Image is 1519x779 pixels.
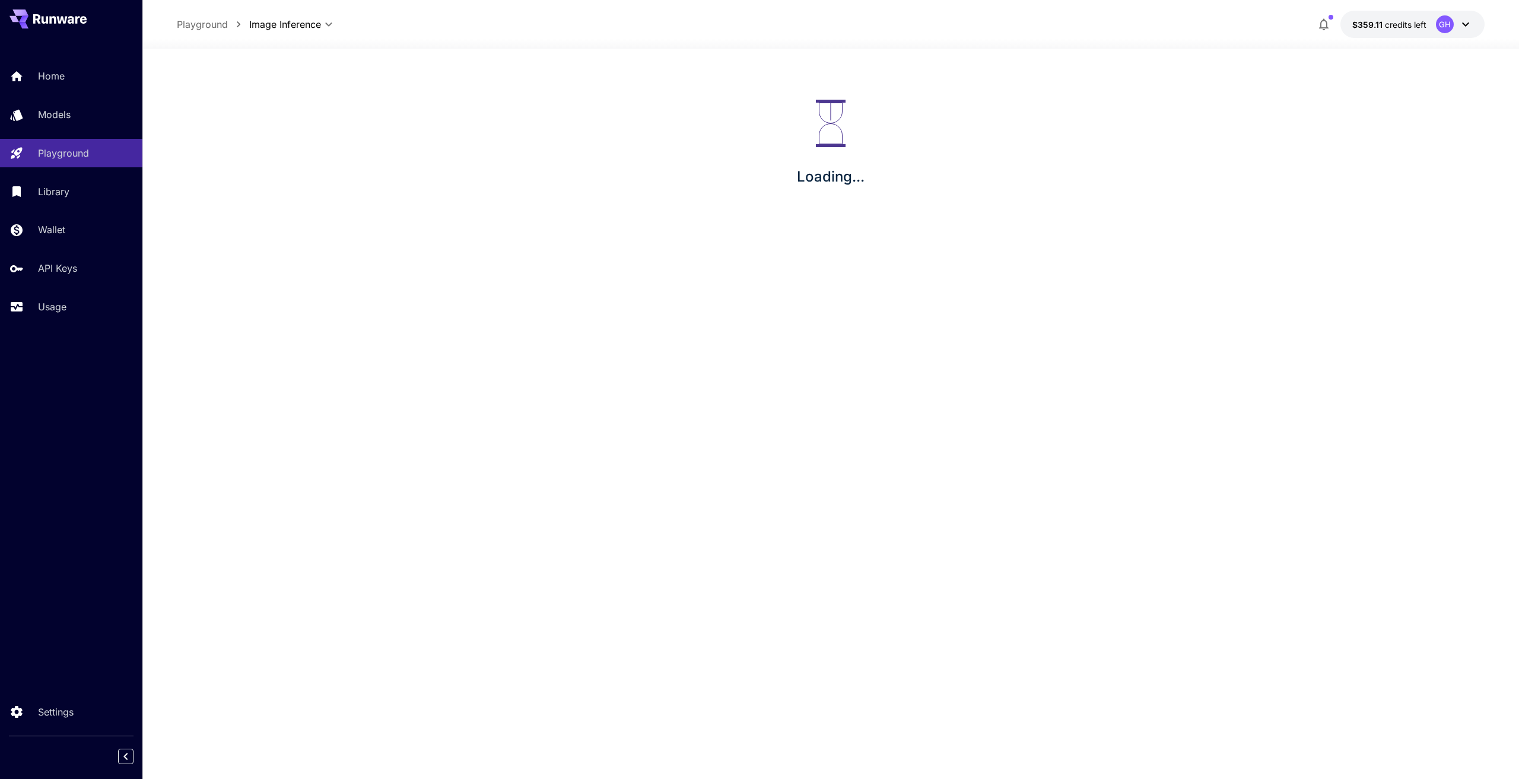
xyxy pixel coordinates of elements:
[38,146,89,160] p: Playground
[1352,20,1385,30] span: $359.11
[118,749,134,764] button: Collapse sidebar
[1436,15,1454,33] div: GH
[38,222,65,237] p: Wallet
[38,69,65,83] p: Home
[249,17,321,31] span: Image Inference
[1352,18,1426,31] div: $359.11284
[38,705,74,719] p: Settings
[177,17,228,31] a: Playground
[38,107,71,122] p: Models
[1385,20,1426,30] span: credits left
[38,185,69,199] p: Library
[177,17,249,31] nav: breadcrumb
[797,166,865,187] p: Loading...
[38,300,66,314] p: Usage
[127,746,142,767] div: Collapse sidebar
[38,261,77,275] p: API Keys
[1340,11,1485,38] button: $359.11284GH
